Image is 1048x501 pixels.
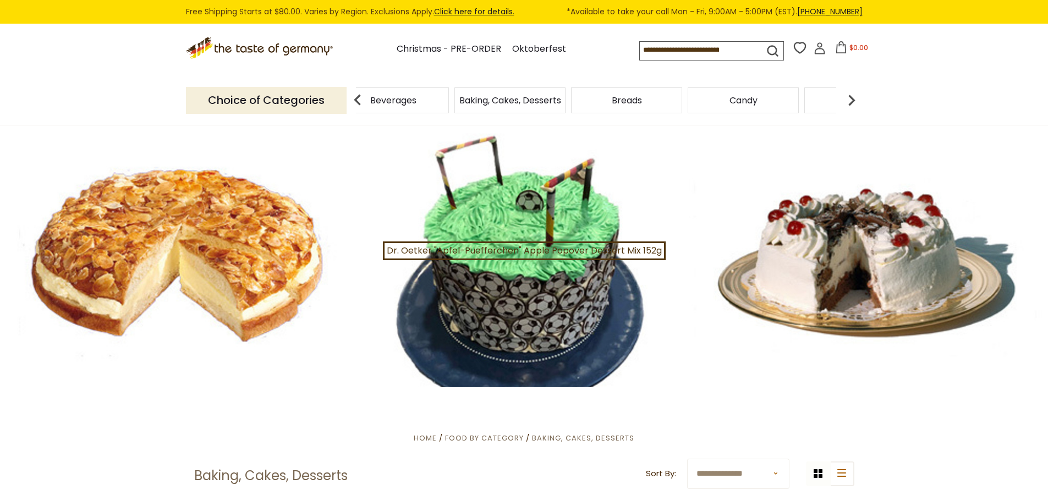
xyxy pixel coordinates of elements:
a: Dr. Oetker "Apfel-Puefferchen" Apple Popover Dessert Mix 152g [383,241,666,260]
p: Choice of Categories [186,87,347,114]
h1: Baking, Cakes, Desserts [194,467,348,484]
label: Sort By: [646,467,676,481]
button: $0.00 [828,41,875,58]
a: Beverages [370,96,416,104]
a: Christmas - PRE-ORDER [397,42,501,57]
a: Baking, Cakes, Desserts [459,96,561,104]
a: Baking, Cakes, Desserts [532,433,634,443]
a: Click here for details. [434,6,514,17]
a: Breads [612,96,642,104]
span: *Available to take your call Mon - Fri, 9:00AM - 5:00PM (EST). [567,5,863,18]
img: next arrow [841,89,863,111]
a: Oktoberfest [512,42,566,57]
a: Home [414,433,437,443]
a: [PHONE_NUMBER] [797,6,863,17]
a: Food By Category [445,433,524,443]
a: Candy [729,96,758,104]
div: Free Shipping Starts at $80.00. Varies by Region. Exclusions Apply. [186,5,863,18]
span: $0.00 [849,43,868,52]
img: previous arrow [347,89,369,111]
